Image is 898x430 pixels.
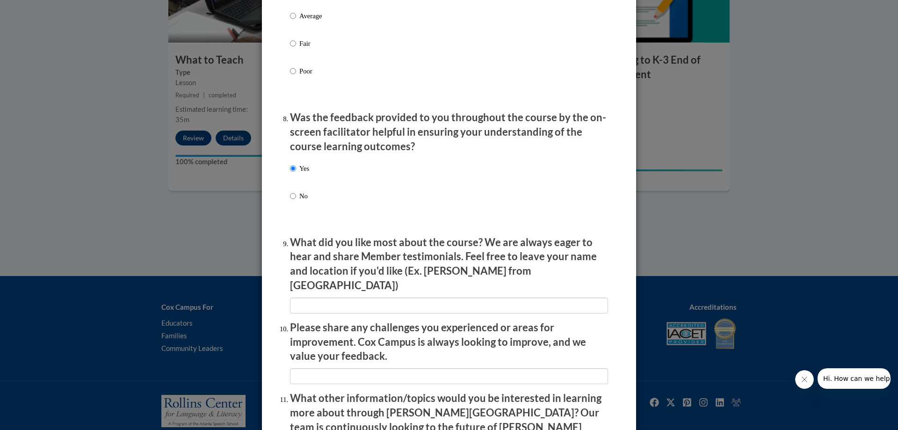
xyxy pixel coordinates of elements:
[6,7,76,14] span: Hi. How can we help?
[290,321,608,364] p: Please share any challenges you experienced or areas for improvement. Cox Campus is always lookin...
[290,11,296,21] input: Average
[290,66,296,76] input: Poor
[290,110,608,153] p: Was the feedback provided to you throughout the course by the on-screen facilitator helpful in en...
[299,163,309,174] p: Yes
[299,191,309,201] p: No
[290,235,608,293] p: What did you like most about the course? We are always eager to hear and share Member testimonial...
[299,11,325,21] p: Average
[299,38,325,49] p: Fair
[795,370,814,389] iframe: Close message
[290,191,296,201] input: No
[299,66,325,76] p: Poor
[290,163,296,174] input: Yes
[290,38,296,49] input: Fair
[818,368,891,389] iframe: Message from company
